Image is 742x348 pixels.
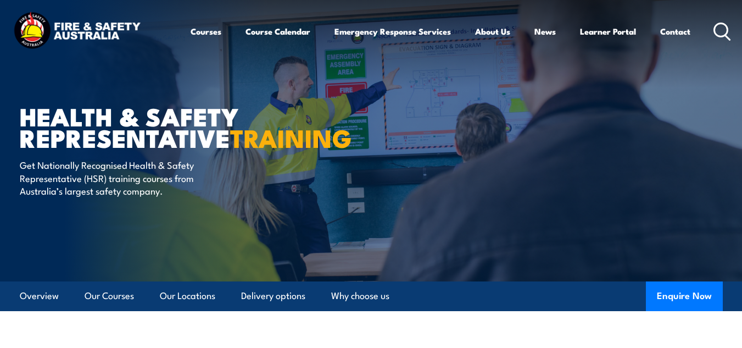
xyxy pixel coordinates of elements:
[160,281,215,311] a: Our Locations
[85,281,134,311] a: Our Courses
[475,18,510,45] a: About Us
[20,158,220,197] p: Get Nationally Recognised Health & Safety Representative (HSR) training courses from Australia’s ...
[20,105,291,148] h1: Health & Safety Representative
[334,18,451,45] a: Emergency Response Services
[241,281,305,311] a: Delivery options
[580,18,636,45] a: Learner Portal
[20,281,59,311] a: Overview
[646,281,723,311] button: Enquire Now
[534,18,556,45] a: News
[331,281,389,311] a: Why choose us
[191,18,221,45] a: Courses
[230,118,352,156] strong: TRAINING
[660,18,690,45] a: Contact
[246,18,310,45] a: Course Calendar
